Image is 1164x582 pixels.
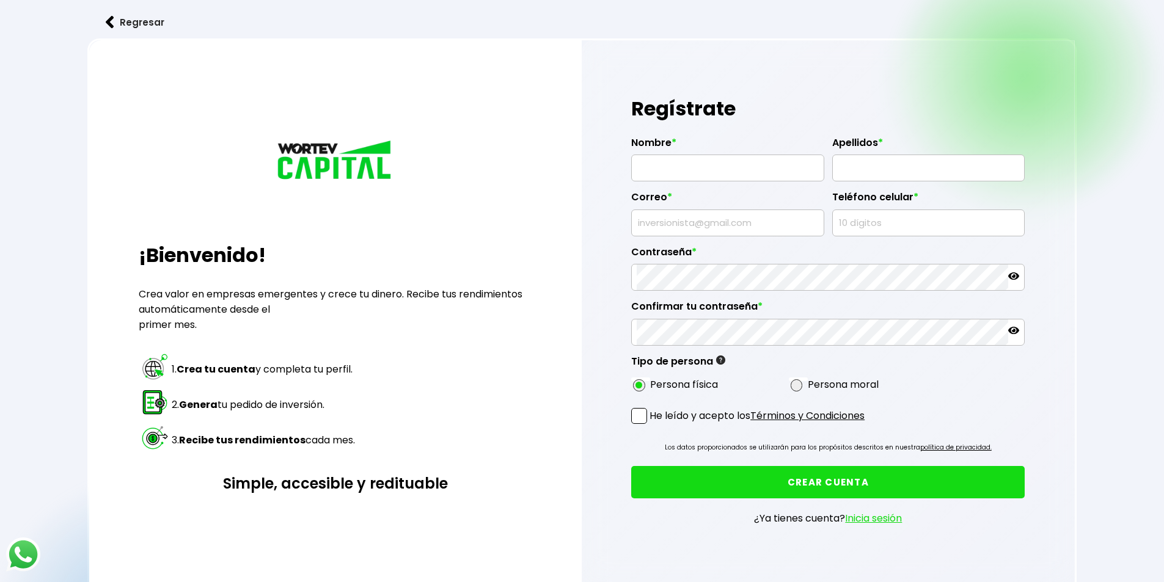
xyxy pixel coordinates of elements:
[631,90,1025,127] h1: Regístrate
[141,423,169,452] img: paso 3
[754,511,902,526] p: ¿Ya tienes cuenta?
[838,210,1020,236] input: 10 dígitos
[631,246,1025,264] label: Contraseña
[6,537,40,572] img: logos_whatsapp-icon.242b2217.svg
[179,433,306,447] strong: Recibe tus rendimientos
[832,191,1025,209] label: Teléfono celular
[87,6,183,38] button: Regresar
[665,442,992,454] p: Los datos proporcionados se utilizarán para los propósitos descritos en nuestra
[139,473,532,494] h3: Simple, accesible y redituable
[171,423,356,457] td: 3. cada mes.
[920,443,992,452] a: política de privacidad.
[631,300,1025,319] label: Confirmar tu contraseña
[650,408,865,423] p: He leído y acepto los
[171,387,356,421] td: 2. tu pedido de inversión.
[171,352,356,386] td: 1. y completa tu perfil.
[87,6,1077,38] a: flecha izquierdaRegresar
[750,409,865,423] a: Términos y Condiciones
[808,377,879,392] label: Persona moral
[106,16,114,29] img: flecha izquierda
[139,241,532,270] h2: ¡Bienvenido!
[637,210,819,236] input: inversionista@gmail.com
[650,377,718,392] label: Persona física
[631,191,824,209] label: Correo
[631,137,824,155] label: Nombre
[179,398,218,412] strong: Genera
[141,388,169,416] img: paso 2
[141,352,169,381] img: paso 1
[177,362,255,376] strong: Crea tu cuenta
[845,511,902,525] a: Inicia sesión
[832,137,1025,155] label: Apellidos
[139,286,532,332] p: Crea valor en empresas emergentes y crece tu dinero. Recibe tus rendimientos automáticamente desd...
[631,466,1025,498] button: CREAR CUENTA
[716,355,725,365] img: gfR76cHglkPwleuBLjWdxeZVvX9Wp6JBDmjRYY8JYDQn16A2ICN00zLTgIroGa6qie5tIuWH7V3AapTKqzv+oMZsGfMUqL5JM...
[631,355,725,374] label: Tipo de persona
[274,139,397,184] img: logo_wortev_capital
